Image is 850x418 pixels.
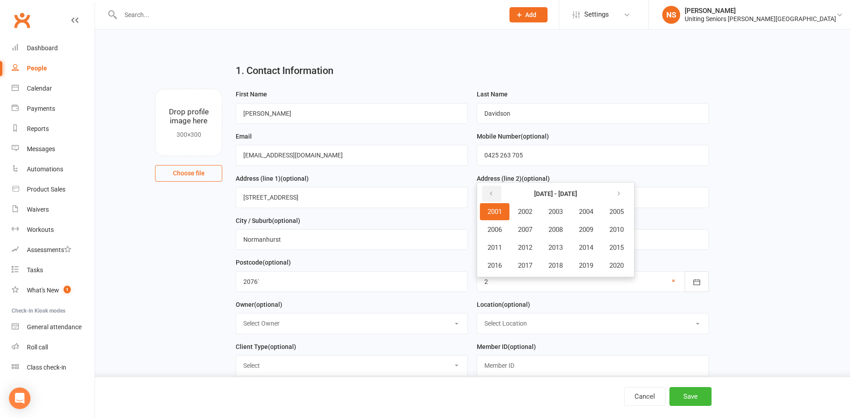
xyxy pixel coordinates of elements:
[548,226,563,234] span: 2008
[155,165,222,181] button: Choose file
[502,301,530,308] spang: (optional)
[510,239,540,256] button: 2012
[518,208,532,216] span: 2002
[609,226,624,234] span: 2010
[571,239,601,256] button: 2014
[236,229,468,250] input: City / Suburb
[27,65,47,72] div: People
[27,206,49,213] div: Waivers
[12,78,95,99] a: Calendar
[236,271,468,292] input: Postcode
[579,208,593,216] span: 2004
[548,208,563,216] span: 2003
[541,239,570,256] button: 2013
[12,179,95,200] a: Product Sales
[12,159,95,179] a: Automations
[672,275,675,286] a: ×
[27,246,71,253] div: Assessments
[477,103,709,124] input: Last Name
[9,388,30,409] div: Open Intercom Messenger
[480,257,509,274] button: 2016
[236,300,282,309] label: Owner
[602,257,631,274] button: 2020
[541,257,570,274] button: 2018
[488,261,502,270] span: 2016
[521,133,549,140] spang: (optional)
[522,175,550,182] spang: (optional)
[510,221,540,238] button: 2007
[518,244,532,252] span: 2012
[11,9,33,31] a: Clubworx
[579,226,593,234] span: 2009
[584,4,609,25] span: Settings
[27,344,48,351] div: Roll call
[27,125,49,132] div: Reports
[477,355,709,376] input: Member ID
[609,208,624,216] span: 2005
[477,131,549,141] label: Mobile Number
[12,357,95,378] a: Class kiosk mode
[12,99,95,119] a: Payments
[548,244,563,252] span: 2013
[525,11,536,18] span: Add
[508,343,536,350] spang: (optional)
[510,257,540,274] button: 2017
[236,89,267,99] label: First Name
[254,301,282,308] spang: (optional)
[518,226,532,234] span: 2007
[624,387,665,406] button: Cancel
[280,175,309,182] spang: (optional)
[236,145,468,165] input: Email
[12,240,95,260] a: Assessments
[236,174,309,183] label: Address (line 1)
[609,244,624,252] span: 2015
[12,200,95,220] a: Waivers
[609,261,624,270] span: 2020
[548,261,563,270] span: 2018
[571,221,601,238] button: 2009
[480,203,509,220] button: 2001
[236,342,296,352] label: Client Type
[518,261,532,270] span: 2017
[27,226,54,233] div: Workouts
[669,387,712,406] button: Save
[263,259,291,266] spang: (optional)
[579,261,593,270] span: 2019
[602,239,631,256] button: 2015
[12,317,95,337] a: General attendance kiosk mode
[477,145,709,165] input: Mobile Number
[541,203,570,220] button: 2003
[541,221,570,238] button: 2008
[510,203,540,220] button: 2002
[477,342,536,352] label: Member ID
[534,190,577,197] strong: [DATE] - [DATE]
[509,7,548,22] button: Add
[662,6,680,24] div: NS
[12,139,95,159] a: Messages
[571,203,601,220] button: 2004
[236,216,300,226] label: City / Suburb
[27,105,55,112] div: Payments
[27,364,66,371] div: Class check-in
[602,203,631,220] button: 2005
[488,208,502,216] span: 2001
[27,266,43,274] div: Tasks
[12,220,95,240] a: Workouts
[12,260,95,280] a: Tasks
[27,44,58,52] div: Dashboard
[477,89,508,99] label: Last Name
[480,221,509,238] button: 2006
[236,187,468,208] input: Address (line 1)
[488,226,502,234] span: 2006
[27,165,63,173] div: Automations
[571,257,601,274] button: 2019
[27,85,52,92] div: Calendar
[27,323,82,331] div: General attendance
[488,244,502,252] span: 2011
[236,257,291,267] label: Postcode
[12,337,95,357] a: Roll call
[272,217,300,224] spang: (optional)
[602,221,631,238] button: 2010
[268,343,296,350] spang: (optional)
[12,58,95,78] a: People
